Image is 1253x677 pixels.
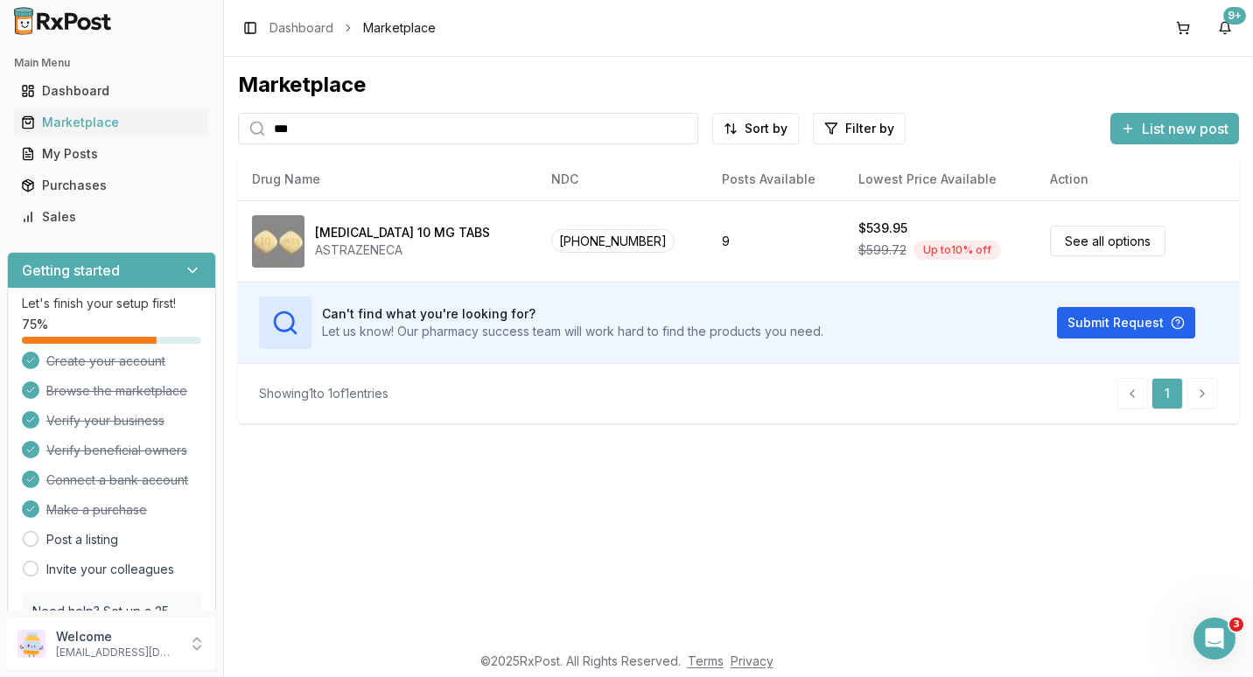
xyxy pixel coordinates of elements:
div: ASTRAZENECA [315,241,490,259]
th: Drug Name [238,158,537,200]
a: Privacy [731,653,773,668]
span: Verify beneficial owners [46,442,187,459]
td: 9 [708,200,844,282]
div: Marketplace [21,114,202,131]
h3: Can't find what you're looking for? [322,305,823,323]
span: Filter by [845,120,894,137]
span: Verify your business [46,412,164,429]
a: Purchases [14,170,209,201]
h3: Getting started [22,260,120,281]
span: Create your account [46,352,165,370]
div: Marketplace [238,71,1239,99]
div: Showing 1 to 1 of 1 entries [259,385,388,402]
p: Let's finish your setup first! [22,295,201,312]
a: 1 [1151,378,1183,409]
button: Filter by [813,113,906,144]
p: [EMAIL_ADDRESS][DOMAIN_NAME] [56,646,178,660]
a: Dashboard [14,75,209,107]
div: Dashboard [21,82,202,100]
nav: pagination [1116,378,1218,409]
button: Submit Request [1057,307,1195,338]
button: List new post [1110,113,1239,144]
img: User avatar [17,630,45,658]
img: RxPost Logo [7,7,119,35]
span: 75 % [22,316,48,333]
th: NDC [537,158,708,200]
th: Lowest Price Available [844,158,1036,200]
span: Make a purchase [46,501,147,519]
div: Up to 10 % off [913,241,1001,260]
button: Sort by [712,113,799,144]
span: Sort by [745,120,787,137]
img: Farxiga 10 MG TABS [252,215,304,268]
a: See all options [1050,226,1165,256]
div: Purchases [21,177,202,194]
nav: breadcrumb [269,19,436,37]
p: Welcome [56,628,178,646]
div: $539.95 [858,220,907,237]
div: 9+ [1223,7,1246,24]
a: Dashboard [269,19,333,37]
a: My Posts [14,138,209,170]
a: List new post [1110,122,1239,139]
span: $599.72 [858,241,906,259]
th: Action [1036,158,1239,200]
a: Marketplace [14,107,209,138]
span: [PHONE_NUMBER] [551,229,675,253]
button: Sales [7,203,216,231]
button: Marketplace [7,108,216,136]
div: Sales [21,208,202,226]
button: Purchases [7,171,216,199]
span: Browse the marketplace [46,382,187,400]
a: Post a listing [46,531,118,548]
div: My Posts [21,145,202,163]
p: Need help? Set up a 25 minute call with our team to set up. [32,603,191,655]
span: Connect a bank account [46,471,188,489]
iframe: Intercom live chat [1193,618,1235,660]
a: Terms [688,653,724,668]
span: 3 [1229,618,1243,632]
a: Invite your colleagues [46,561,174,578]
button: 9+ [1211,14,1239,42]
a: Sales [14,201,209,233]
span: List new post [1142,118,1228,139]
div: [MEDICAL_DATA] 10 MG TABS [315,224,490,241]
h2: Main Menu [14,56,209,70]
button: Dashboard [7,77,216,105]
th: Posts Available [708,158,844,200]
button: My Posts [7,140,216,168]
span: Marketplace [363,19,436,37]
p: Let us know! Our pharmacy success team will work hard to find the products you need. [322,323,823,340]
